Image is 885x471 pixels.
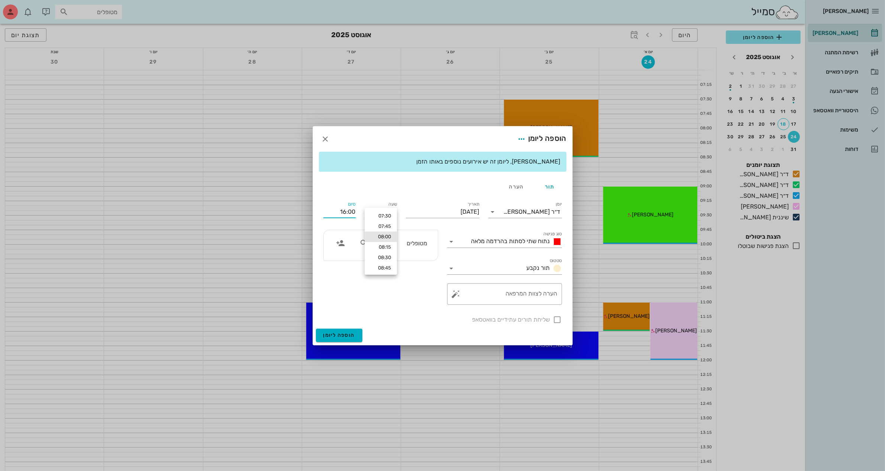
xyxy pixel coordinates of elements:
div: סטטוסתור נקבע [447,262,562,274]
label: יומן [556,201,562,207]
span: הוספה ליומן [323,332,355,338]
label: סיום [348,201,356,207]
div: סוג פגישהנתוח שתי לסתות בהרדמה מלאה [447,236,562,248]
div: הערה [500,178,533,196]
div: 07:45 [371,223,391,229]
button: הוספה ליומן [316,329,362,342]
label: תאריך [468,201,479,207]
div: 08:30 [371,255,391,261]
div: תור [533,178,566,196]
span: [PERSON_NAME], ליומן זה יש אירועים נוספים באותו הזמן [416,158,560,165]
input: 00:00 [323,206,356,218]
div: 08:00 [371,234,391,240]
label: סוג פגישה [543,231,562,237]
div: ד״ר [PERSON_NAME] [504,209,561,215]
label: סטטוס [550,258,562,264]
span: נתוח שתי לסתות בהרדמה מלאה [471,238,550,245]
div: הוספה ליומן [515,132,566,146]
div: יומןד״ר [PERSON_NAME] [488,206,562,218]
div: 08:15 [371,244,391,250]
label: שעה [388,201,397,207]
div: 08:45 [371,265,391,271]
div: 07:30 [371,213,391,219]
span: תור נקבע [527,264,550,271]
